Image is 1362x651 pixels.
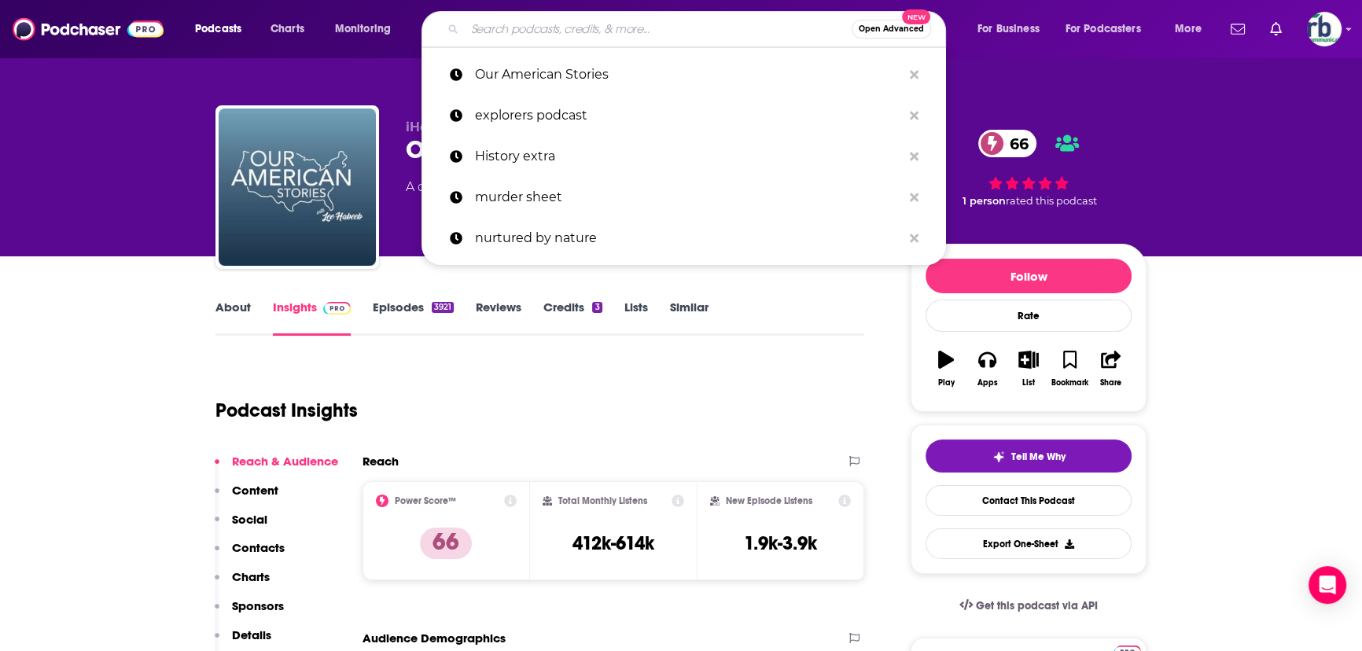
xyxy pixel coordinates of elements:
button: open menu [184,17,262,42]
span: Tell Me Why [1011,451,1066,463]
a: Show notifications dropdown [1264,16,1288,42]
div: 3921 [432,302,454,313]
div: 3 [592,302,602,313]
button: List [1008,340,1049,397]
span: Open Advanced [859,25,924,33]
img: Our American Stories [219,108,376,266]
a: History extra [421,136,946,177]
div: Search podcasts, credits, & more... [436,11,961,47]
a: 66 [978,130,1036,157]
div: Play [938,378,955,388]
button: Charts [215,569,270,598]
a: Episodes3921 [373,300,454,336]
a: Contact This Podcast [926,485,1132,516]
span: Monitoring [335,18,391,40]
p: Reach & Audience [232,454,338,469]
a: Similar [670,300,709,336]
span: For Business [977,18,1040,40]
p: Sponsors [232,598,284,613]
img: User Profile [1307,12,1342,46]
p: Charts [232,569,270,584]
img: Podchaser Pro [323,302,351,314]
button: Play [926,340,966,397]
p: nurtured by nature [475,218,902,259]
p: Social [232,512,267,527]
button: Export One-Sheet [926,528,1132,559]
button: open menu [1055,17,1164,42]
div: Rate [926,300,1132,332]
p: explorers podcast [475,95,902,136]
span: Podcasts [195,18,241,40]
button: Share [1091,340,1132,397]
a: Lists [624,300,648,336]
a: murder sheet [421,177,946,218]
div: Open Intercom Messenger [1309,566,1346,604]
p: Our American Stories [475,54,902,95]
button: open menu [324,17,411,42]
img: Podchaser - Follow, Share and Rate Podcasts [13,14,164,44]
div: Share [1100,378,1121,388]
p: murder sheet [475,177,902,218]
a: About [215,300,251,336]
a: Credits3 [543,300,602,336]
a: Reviews [476,300,521,336]
p: History extra [475,136,902,177]
p: Contacts [232,540,285,555]
span: More [1175,18,1202,40]
button: Bookmark [1049,340,1090,397]
button: open menu [966,17,1059,42]
button: Content [215,483,278,512]
span: For Podcasters [1066,18,1141,40]
span: Charts [271,18,304,40]
p: 66 [420,528,472,559]
a: explorers podcast [421,95,946,136]
div: A daily podcast [406,178,709,197]
button: Reach & Audience [215,454,338,483]
p: Details [232,627,271,642]
div: List [1022,378,1035,388]
a: Get this podcast via API [947,587,1110,625]
p: Content [232,483,278,498]
h2: Audience Demographics [363,631,506,645]
h3: 1.9k-3.9k [744,531,817,555]
h2: New Episode Listens [726,495,812,506]
span: 66 [994,130,1036,157]
h2: Power Score™ [395,495,456,506]
button: Open AdvancedNew [852,20,931,39]
button: open menu [1164,17,1221,42]
span: Logged in as johannarb [1307,12,1342,46]
img: tell me why sparkle [992,451,1005,463]
button: Social [215,512,267,541]
div: Apps [977,378,998,388]
button: Apps [966,340,1007,397]
div: Bookmark [1051,378,1088,388]
h3: 412k-614k [572,531,654,555]
button: Contacts [215,540,285,569]
a: Show notifications dropdown [1224,16,1251,42]
span: Get this podcast via API [976,599,1098,612]
span: New [902,9,930,24]
button: Show profile menu [1307,12,1342,46]
input: Search podcasts, credits, & more... [465,17,852,42]
span: iHeartPodcasts [406,120,507,134]
button: Follow [926,259,1132,293]
button: Sponsors [215,598,284,627]
h2: Total Monthly Listens [558,495,647,506]
h2: Reach [363,454,399,469]
a: Our American Stories [421,54,946,95]
button: tell me why sparkleTell Me Why [926,440,1132,473]
span: 1 person [963,195,1006,207]
a: InsightsPodchaser Pro [273,300,351,336]
div: 66 1 personrated this podcast [911,120,1147,217]
span: rated this podcast [1006,195,1097,207]
h1: Podcast Insights [215,399,358,422]
a: Charts [260,17,314,42]
a: nurtured by nature [421,218,946,259]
